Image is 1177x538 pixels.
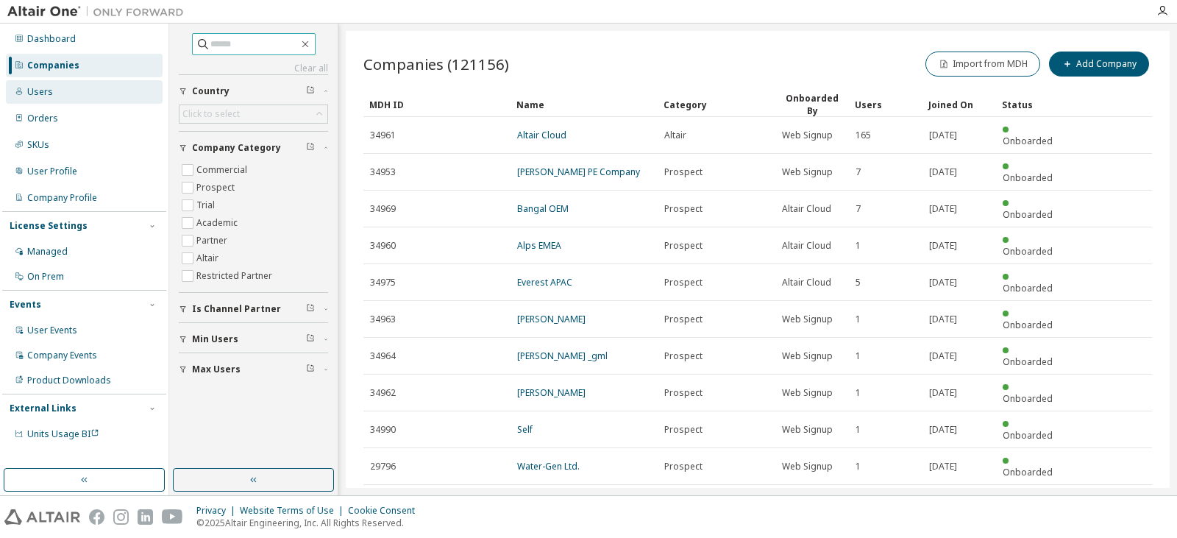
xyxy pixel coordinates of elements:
[782,424,833,436] span: Web Signup
[370,166,396,178] span: 34953
[10,220,88,232] div: License Settings
[27,139,49,151] div: SKUs
[517,386,586,399] a: [PERSON_NAME]
[113,509,129,525] img: instagram.svg
[89,509,104,525] img: facebook.svg
[192,364,241,375] span: Max Users
[179,75,328,107] button: Country
[306,85,315,97] span: Clear filter
[664,424,703,436] span: Prospect
[192,142,281,154] span: Company Category
[928,93,990,116] div: Joined On
[664,277,703,289] span: Prospect
[196,179,238,197] label: Prospect
[664,314,703,325] span: Prospect
[517,313,586,325] a: [PERSON_NAME]
[348,505,424,517] div: Cookie Consent
[856,314,861,325] span: 1
[782,240,831,252] span: Altair Cloud
[664,387,703,399] span: Prospect
[27,33,76,45] div: Dashboard
[929,424,957,436] span: [DATE]
[517,460,580,472] a: Water-Gen Ltd.
[179,353,328,386] button: Max Users
[516,93,652,116] div: Name
[782,314,833,325] span: Web Signup
[27,325,77,336] div: User Events
[856,240,861,252] span: 1
[370,314,396,325] span: 34963
[929,350,957,362] span: [DATE]
[1003,135,1053,147] span: Onboarded
[929,277,957,289] span: [DATE]
[929,166,957,178] span: [DATE]
[10,299,41,311] div: Events
[856,203,861,215] span: 7
[196,517,424,529] p: © 2025 Altair Engineering, Inc. All Rights Reserved.
[1002,93,1064,116] div: Status
[370,277,396,289] span: 34975
[929,387,957,399] span: [DATE]
[664,130,686,141] span: Altair
[179,323,328,355] button: Min Users
[664,166,703,178] span: Prospect
[192,85,230,97] span: Country
[10,403,77,414] div: External Links
[196,232,230,249] label: Partner
[196,267,275,285] label: Restricted Partner
[179,105,327,123] div: Click to select
[929,240,957,252] span: [DATE]
[929,461,957,472] span: [DATE]
[182,108,240,120] div: Click to select
[306,142,315,154] span: Clear filter
[855,93,917,116] div: Users
[1003,282,1053,294] span: Onboarded
[664,93,769,116] div: Category
[517,129,566,141] a: Altair Cloud
[856,387,861,399] span: 1
[27,271,64,283] div: On Prem
[782,387,833,399] span: Web Signup
[27,86,53,98] div: Users
[27,166,77,177] div: User Profile
[517,166,640,178] a: [PERSON_NAME] PE Company
[517,423,533,436] a: Self
[517,239,561,252] a: Alps EMEA
[856,277,861,289] span: 5
[929,314,957,325] span: [DATE]
[1003,319,1053,331] span: Onboarded
[196,214,241,232] label: Academic
[370,387,396,399] span: 34962
[782,350,833,362] span: Web Signup
[1003,429,1053,442] span: Onboarded
[1003,245,1053,258] span: Onboarded
[782,461,833,472] span: Web Signup
[1003,171,1053,184] span: Onboarded
[929,203,957,215] span: [DATE]
[306,333,315,345] span: Clear filter
[782,166,833,178] span: Web Signup
[363,54,509,74] span: Companies (121156)
[782,130,833,141] span: Web Signup
[782,203,831,215] span: Altair Cloud
[370,461,396,472] span: 29796
[27,192,97,204] div: Company Profile
[782,277,831,289] span: Altair Cloud
[240,505,348,517] div: Website Terms of Use
[664,203,703,215] span: Prospect
[27,375,111,386] div: Product Downloads
[664,461,703,472] span: Prospect
[192,303,281,315] span: Is Channel Partner
[27,428,99,440] span: Units Usage BI
[27,113,58,124] div: Orders
[138,509,153,525] img: linkedin.svg
[1003,355,1053,368] span: Onboarded
[664,350,703,362] span: Prospect
[179,293,328,325] button: Is Channel Partner
[7,4,191,19] img: Altair One
[664,240,703,252] span: Prospect
[1049,52,1149,77] button: Add Company
[856,166,861,178] span: 7
[1003,466,1053,478] span: Onboarded
[370,203,396,215] span: 34969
